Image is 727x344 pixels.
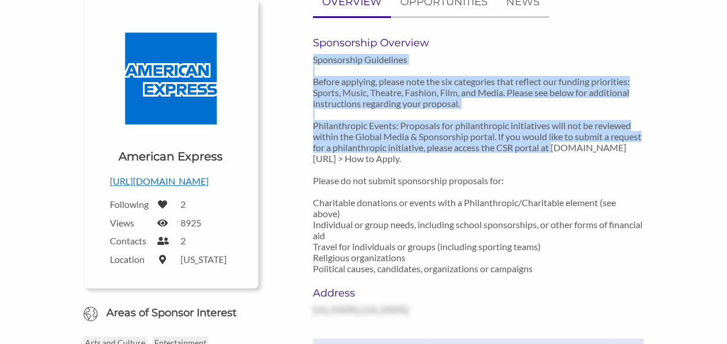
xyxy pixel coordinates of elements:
img: American Express Logo [110,17,232,140]
h6: Sponsorship Overview [313,36,644,49]
label: 2 [180,235,186,246]
label: 2 [180,199,186,210]
label: Following [110,199,150,210]
label: Contacts [110,235,150,246]
label: [US_STATE] [180,254,227,265]
label: 8925 [180,217,201,228]
h6: Areas of Sponsor Interest [75,306,267,320]
p: Sponsorship Guidelines Before applying, please note the six categories that reflect our funding p... [313,54,644,274]
h6: Address [313,287,412,299]
img: Globe Icon [83,306,98,321]
label: Location [110,254,150,265]
label: Views [110,217,150,228]
h1: American Express [119,148,223,164]
p: [URL][DOMAIN_NAME] [110,174,232,189]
